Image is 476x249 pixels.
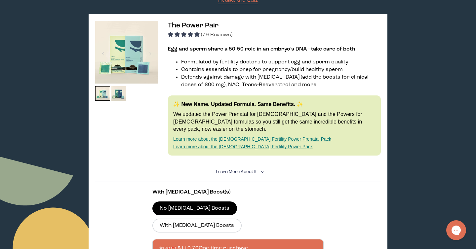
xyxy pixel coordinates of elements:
p: With [MEDICAL_DATA] Boost(s) [152,189,324,196]
span: 4.92 stars [168,32,201,38]
p: We updated the Power Prenatal for [DEMOGRAPHIC_DATA] and the Powers for [DEMOGRAPHIC_DATA] formul... [173,111,376,133]
a: Learn more about the [DEMOGRAPHIC_DATA] Fertility Power Pack [173,144,313,149]
label: With [MEDICAL_DATA] Boosts [152,219,242,232]
img: thumbnail image [95,21,158,84]
li: Defends against damage with [MEDICAL_DATA] (add the boosts for clinical doses of 600 mg), NAC, Tr... [181,74,381,89]
span: The Power Pair [168,22,218,29]
span: Learn More About it [216,170,257,174]
strong: ✨ New Name. Updated Formula. Same Benefits. ✨ [173,101,303,107]
li: Contains essentials to prep for pregnancy/build healthy sperm [181,66,381,74]
a: Learn more about the [DEMOGRAPHIC_DATA] Fertility Power Prenatal Pack [173,136,331,142]
img: thumbnail image [95,86,110,101]
li: Formulated by fertility doctors to support egg and sperm quality [181,58,381,66]
img: thumbnail image [111,86,126,101]
strong: Egg and sperm share a 50-50 role in an embryo’s DNA—take care of both [168,47,355,52]
iframe: Gorgias live chat messenger [443,218,469,242]
span: (79 Reviews) [201,32,232,38]
label: No [MEDICAL_DATA] Boosts [152,201,237,215]
i: < [258,170,265,174]
summary: Learn More About it < [216,169,260,175]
